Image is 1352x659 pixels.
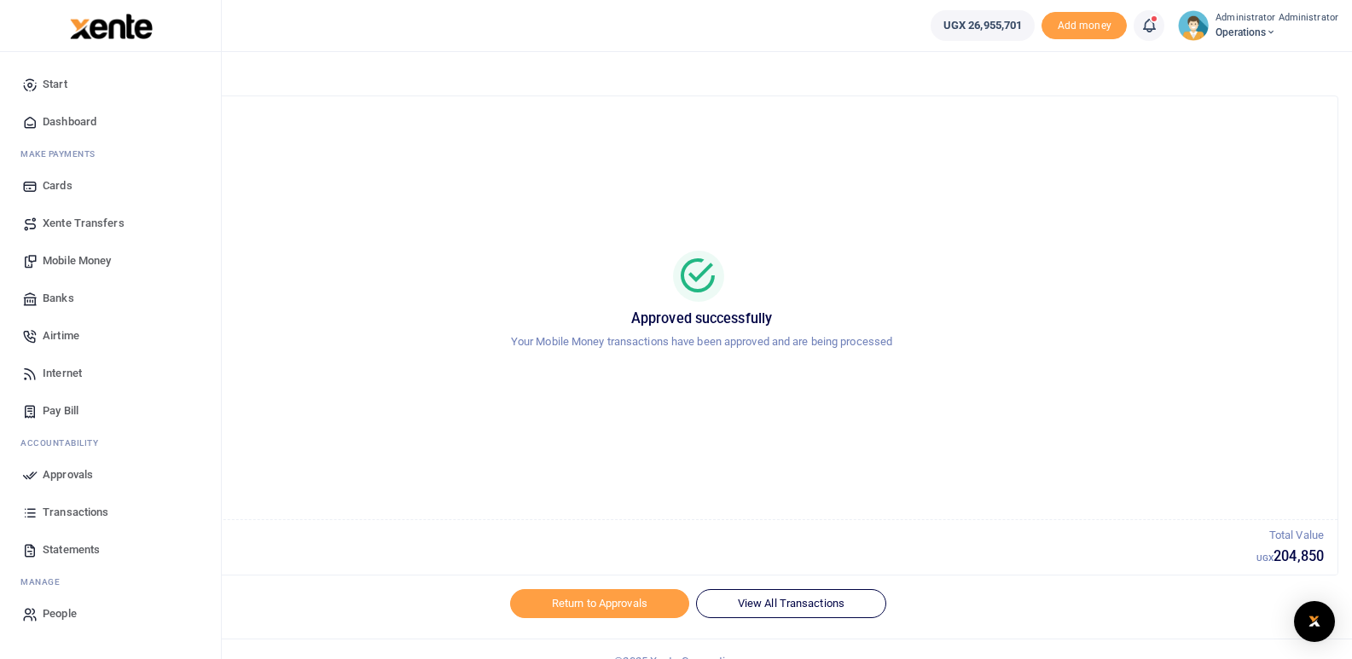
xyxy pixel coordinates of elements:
a: Return to Approvals [510,589,689,618]
div: Open Intercom Messenger [1294,601,1335,642]
a: profile-user Administrator Administrator Operations [1178,10,1338,41]
span: ake Payments [29,147,96,160]
span: Airtime [43,327,79,344]
a: UGX 26,955,701 [931,10,1035,41]
h5: 2 [79,548,1256,565]
p: Your Mobile Money transactions have been approved and are being processed [86,333,1317,351]
span: Banks [43,290,74,307]
a: Statements [14,531,207,569]
a: Xente Transfers [14,205,207,242]
p: Total Transactions [79,527,1256,545]
img: logo-large [70,14,153,39]
li: M [14,569,207,595]
a: Internet [14,355,207,392]
li: Wallet ballance [924,10,1042,41]
a: Mobile Money [14,242,207,280]
small: Administrator Administrator [1216,11,1338,26]
a: Cards [14,167,207,205]
span: Transactions [43,504,108,521]
h5: Approved successfully [86,310,1317,327]
li: M [14,141,207,167]
span: Xente Transfers [43,215,125,232]
span: Add money [1042,12,1127,40]
span: Cards [43,177,73,194]
a: Airtime [14,317,207,355]
span: People [43,605,77,622]
span: Dashboard [43,113,96,130]
span: Operations [1216,25,1338,40]
a: Start [14,66,207,103]
span: countability [33,436,98,449]
span: Pay Bill [43,402,78,419]
span: anage [29,575,61,588]
span: Internet [43,365,82,382]
li: Toup your wallet [1042,12,1127,40]
span: UGX 26,955,701 [943,17,1022,34]
span: Approvals [43,466,93,483]
p: Total Value [1256,527,1324,545]
a: Add money [1042,18,1127,31]
a: Pay Bill [14,392,207,430]
img: profile-user [1178,10,1209,41]
a: Transactions [14,494,207,531]
a: Approvals [14,456,207,494]
span: Start [43,76,67,93]
small: UGX [1256,553,1274,563]
a: View All Transactions [696,589,886,618]
a: Banks [14,280,207,317]
li: Ac [14,430,207,456]
span: Statements [43,541,100,558]
a: logo-small logo-large logo-large [68,19,153,32]
a: Dashboard [14,103,207,141]
h5: 204,850 [1256,548,1324,565]
a: People [14,595,207,633]
span: Mobile Money [43,252,111,269]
